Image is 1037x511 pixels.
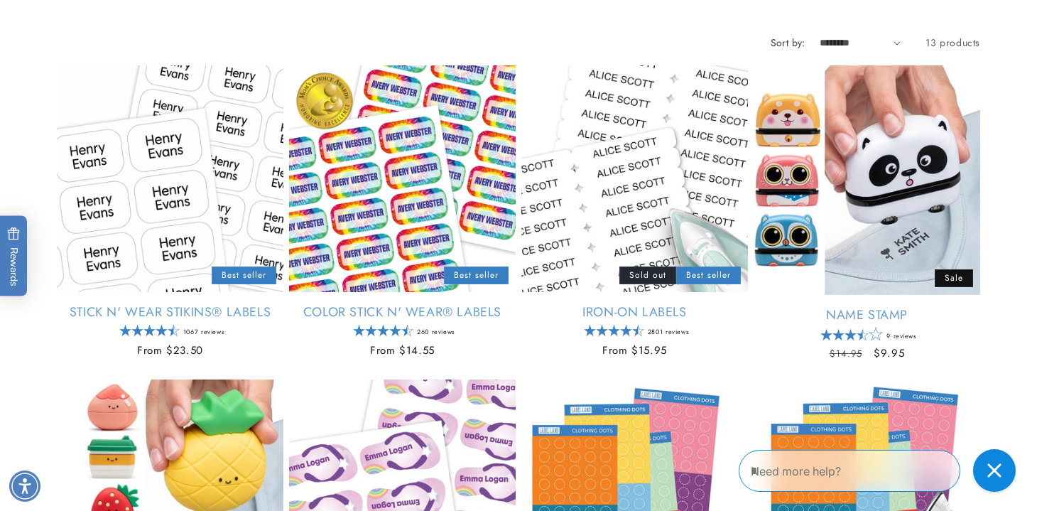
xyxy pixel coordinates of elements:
[9,470,40,502] div: Accessibility Menu
[289,304,516,321] a: Color Stick N' Wear® Labels
[57,304,283,321] a: Stick N' Wear Stikins® Labels
[925,36,980,50] span: 13 products
[771,36,805,50] label: Sort by:
[739,444,1023,497] iframe: Gorgias Floating Chat
[11,397,180,440] iframe: Sign Up via Text for Offers
[754,307,980,323] a: Name Stamp
[521,304,748,321] a: Iron-On Labels
[7,227,21,286] span: Rewards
